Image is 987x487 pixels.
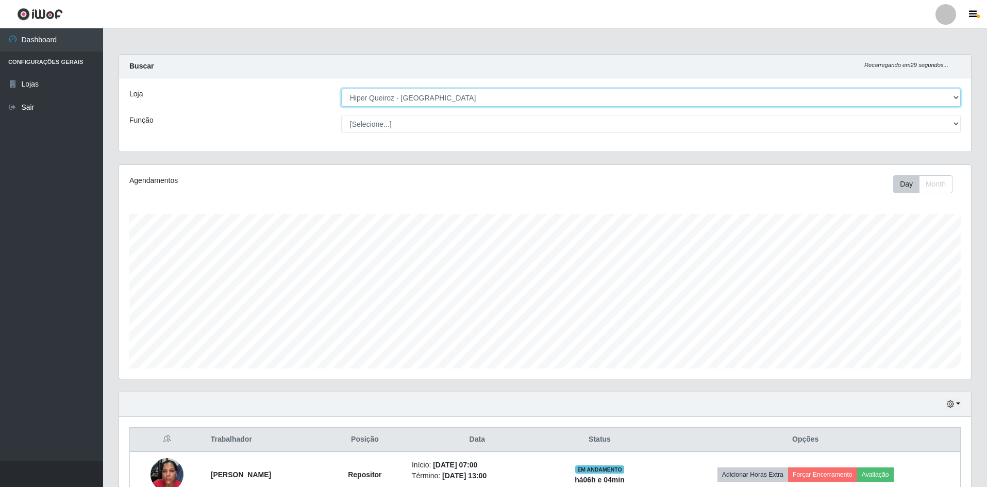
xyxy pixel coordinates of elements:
[575,476,625,484] strong: há 06 h e 04 min
[412,460,543,471] li: Início:
[650,428,960,452] th: Opções
[412,471,543,481] li: Término:
[433,461,477,469] time: [DATE] 07:00
[129,115,154,126] label: Função
[575,465,624,474] span: EM ANDAMENTO
[893,175,961,193] div: Toolbar with button groups
[211,471,271,479] strong: [PERSON_NAME]
[549,428,651,452] th: Status
[717,467,788,482] button: Adicionar Horas Extra
[129,62,154,70] strong: Buscar
[919,175,952,193] button: Month
[864,62,948,68] i: Recarregando em 29 segundos...
[788,467,857,482] button: Forçar Encerramento
[406,428,549,452] th: Data
[129,175,467,186] div: Agendamentos
[17,8,63,21] img: CoreUI Logo
[442,472,487,480] time: [DATE] 13:00
[857,467,894,482] button: Avaliação
[129,89,143,99] label: Loja
[348,471,381,479] strong: Repositor
[324,428,406,452] th: Posição
[893,175,919,193] button: Day
[205,428,324,452] th: Trabalhador
[893,175,952,193] div: First group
